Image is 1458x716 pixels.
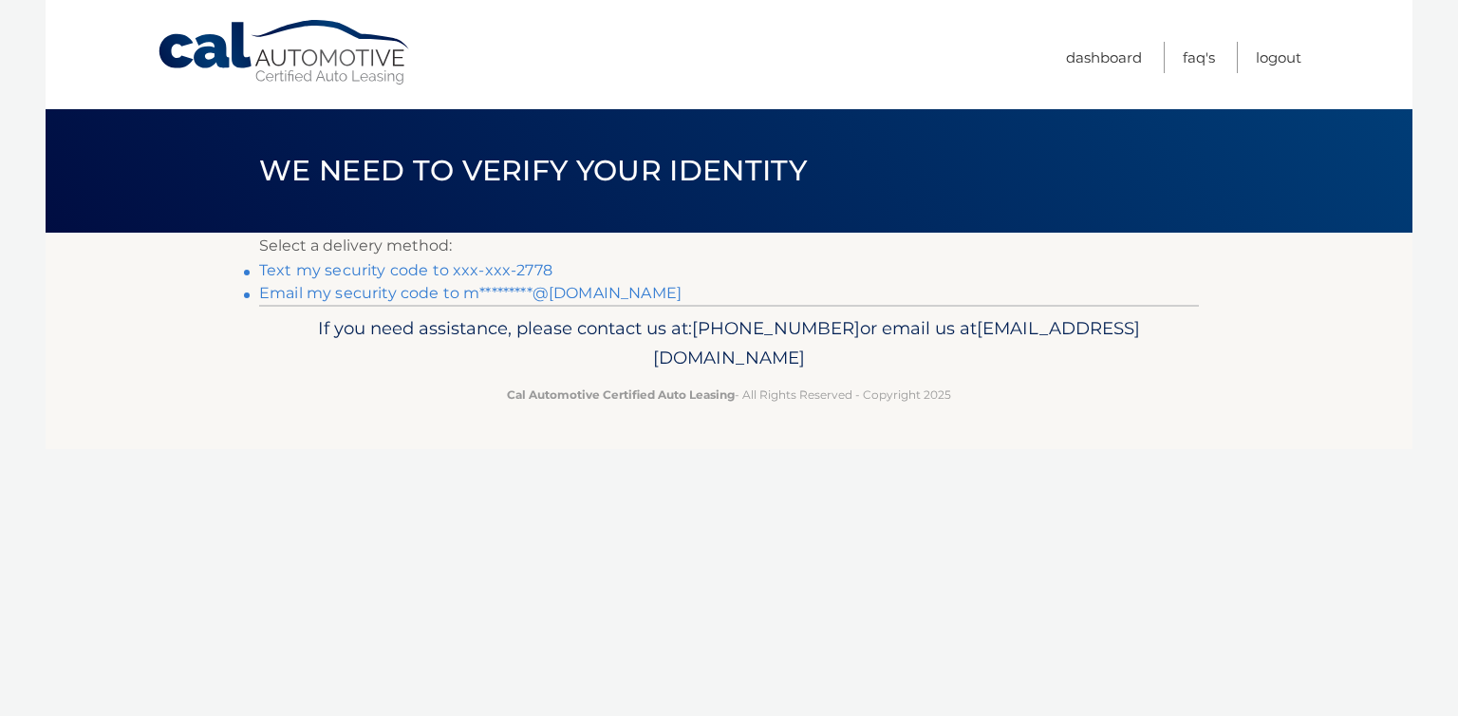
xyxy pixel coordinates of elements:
p: If you need assistance, please contact us at: or email us at [271,313,1187,374]
a: Email my security code to m*********@[DOMAIN_NAME] [259,284,682,302]
strong: Cal Automotive Certified Auto Leasing [507,387,735,402]
a: FAQ's [1183,42,1215,73]
a: Dashboard [1066,42,1142,73]
span: We need to verify your identity [259,153,807,188]
p: - All Rights Reserved - Copyright 2025 [271,385,1187,405]
a: Cal Automotive [157,19,413,86]
p: Select a delivery method: [259,233,1199,259]
a: Logout [1256,42,1301,73]
span: [PHONE_NUMBER] [692,317,860,339]
a: Text my security code to xxx-xxx-2778 [259,261,552,279]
